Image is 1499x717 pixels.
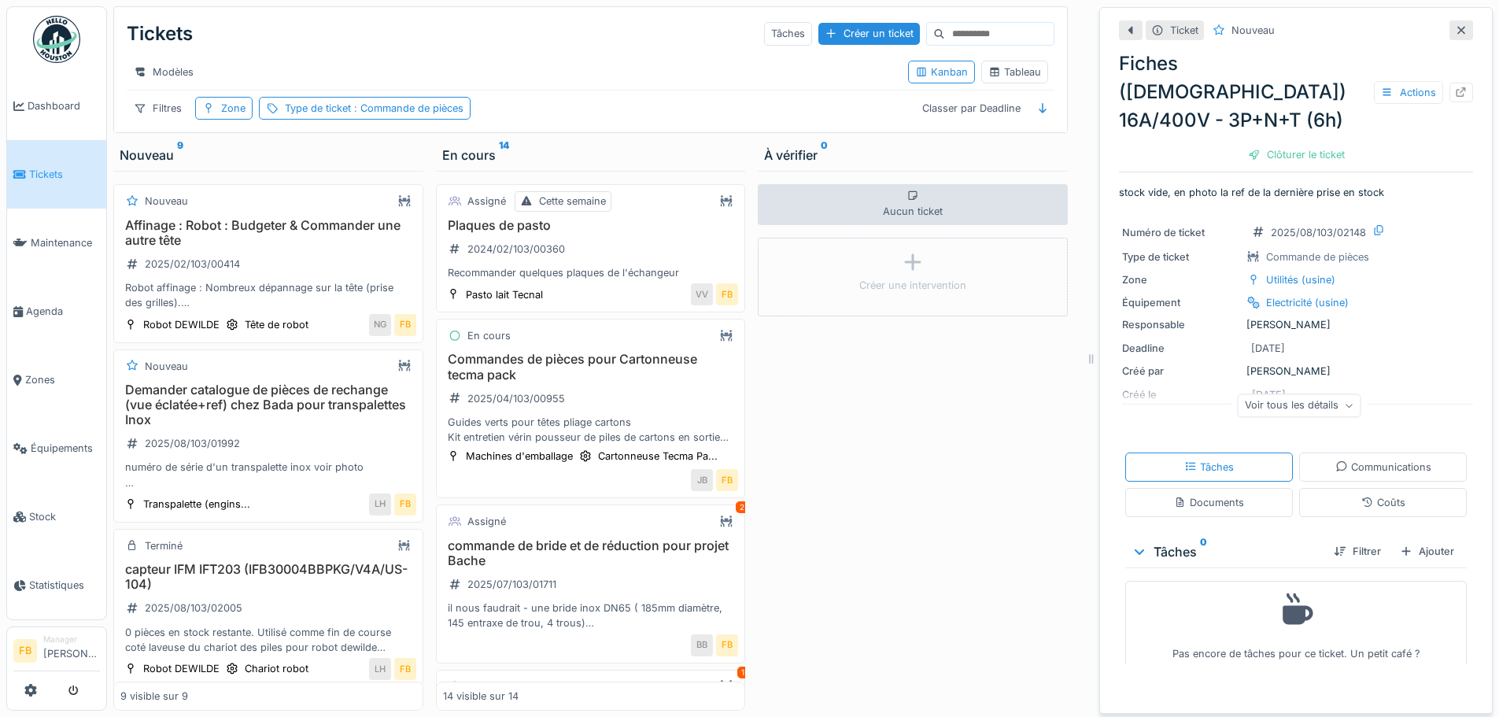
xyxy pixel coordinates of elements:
[31,235,100,250] span: Maintenance
[466,449,573,464] div: Machines d'emballage
[499,146,509,164] sup: 14
[467,194,506,209] div: Assigné
[145,601,242,615] div: 2025/08/103/02005
[7,140,106,209] a: Tickets
[7,482,106,551] a: Stock
[43,634,100,667] li: [PERSON_NAME]
[442,146,740,164] div: En cours
[467,577,556,592] div: 2025/07/103/01711
[245,661,308,676] div: Chariot robot
[1238,394,1361,417] div: Voir tous les détails
[394,493,416,516] div: FB
[1394,541,1460,562] div: Ajouter
[177,146,183,164] sup: 9
[1119,50,1473,135] div: Fiches ([DEMOGRAPHIC_DATA]) 16A/400V - 3P+N+T (6h)
[1122,225,1240,240] div: Numéro de ticket
[25,372,100,387] span: Zones
[764,22,812,45] div: Tâches
[29,578,100,593] span: Statistiques
[145,359,188,374] div: Nouveau
[120,460,416,490] div: numéro de série d'un transpalette inox voir photo Modèle BADA TM-20 (S/T) en principe -> je te fe...
[443,352,739,382] h3: Commandes de pièces pour Cartonneuse tecma pack
[1170,23,1198,38] div: Ticket
[691,634,713,656] div: BB
[737,667,748,678] div: 1
[818,23,920,44] div: Créer un ticket
[915,65,968,79] div: Kanban
[1231,23,1275,38] div: Nouveau
[1122,249,1240,264] div: Type de ticket
[145,538,183,553] div: Terminé
[1174,495,1244,510] div: Documents
[29,509,100,524] span: Stock
[443,601,739,630] div: il nous faudrait - une bride inox DN65 ( 185mm diamètre, 145 entraxe de trou, 4 trous) - une brid...
[1266,295,1349,310] div: Electricité (usine)
[467,514,506,529] div: Assigné
[1122,317,1470,332] div: [PERSON_NAME]
[716,634,738,656] div: FB
[120,689,188,704] div: 9 visible sur 9
[145,194,188,209] div: Nouveau
[394,658,416,680] div: FB
[691,469,713,491] div: JB
[1122,272,1240,287] div: Zone
[127,61,201,83] div: Modèles
[369,314,391,336] div: NG
[915,97,1028,120] div: Classer par Deadline
[145,436,240,451] div: 2025/08/103/01992
[29,167,100,182] span: Tickets
[221,101,246,116] div: Zone
[26,304,100,319] span: Agenda
[1135,588,1457,661] div: Pas encore de tâches pour ce ticket. Un petit café ?
[145,257,240,272] div: 2025/02/103/00414
[1327,541,1387,562] div: Filtrer
[598,449,718,464] div: Cartonneuse Tecma Pa...
[7,209,106,277] a: Maintenance
[716,283,738,305] div: FB
[859,278,966,293] div: Créer une intervention
[369,493,391,516] div: LH
[1335,460,1431,475] div: Communications
[120,383,416,428] h3: Demander catalogue de pièces de rechange (vue éclatée+ref) chez Bada pour transpalettes Inox
[1122,364,1240,379] div: Créé par
[1122,341,1240,356] div: Deadline
[1184,460,1234,475] div: Tâches
[7,346,106,414] a: Zones
[143,497,250,512] div: Transpalette (engins...
[758,184,1068,225] div: Aucun ticket
[120,562,416,592] h3: capteur IFM IFT203 (IFB30004BBPKG/V4A/US-104)
[13,639,37,663] li: FB
[1266,249,1369,264] div: Commande de pièces
[28,98,100,113] span: Dashboard
[467,679,506,694] div: Assigné
[31,441,100,456] span: Équipements
[7,277,106,346] a: Agenda
[443,538,739,568] h3: commande de bride et de réduction pour projet Bache
[466,287,543,302] div: Pasto lait Tecnal
[443,218,739,233] h3: Plaques de pasto
[143,317,220,332] div: Robot DEWILDE
[988,65,1041,79] div: Tableau
[691,283,713,305] div: VV
[716,469,738,491] div: FB
[1361,495,1405,510] div: Coûts
[1122,364,1470,379] div: [PERSON_NAME]
[443,415,739,445] div: Guides verts pour têtes pliage cartons Kit entretien vérin pousseur de piles de cartons en sortie...
[7,72,106,140] a: Dashboard
[7,551,106,619] a: Statistiques
[764,146,1061,164] div: À vérifier
[1374,81,1443,104] div: Actions
[120,280,416,310] div: Robot affinage : Nombreux dépannage sur la tête (prise des grilles). Les techniciens n'ont pas tj...
[1242,144,1351,165] div: Clôturer le ticket
[443,265,739,280] div: Recommander quelques plaques de l'échangeur
[467,328,511,343] div: En cours
[1122,317,1240,332] div: Responsable
[285,101,463,116] div: Type de ticket
[539,194,606,209] div: Cette semaine
[245,317,308,332] div: Tête de robot
[736,501,748,513] div: 2
[143,661,220,676] div: Robot DEWILDE
[120,625,416,655] div: 0 pièces en stock restante. Utilisé comme fin de course coté laveuse du chariot des piles pour ro...
[394,314,416,336] div: FB
[127,13,193,54] div: Tickets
